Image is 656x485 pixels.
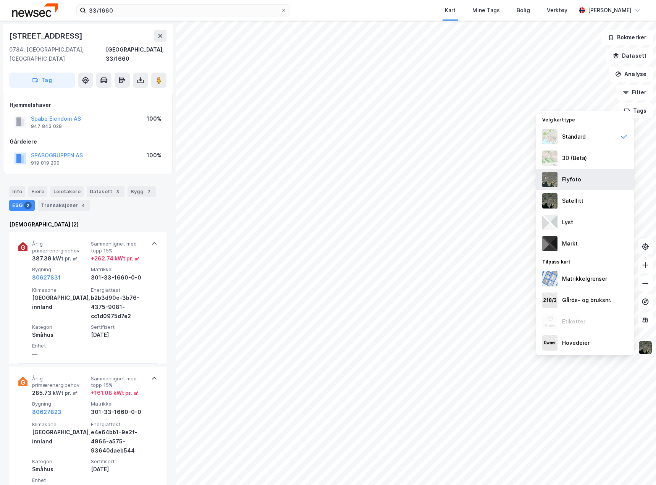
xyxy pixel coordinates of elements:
div: [GEOGRAPHIC_DATA], innland [32,293,88,312]
div: Kontrollprogram for chat [618,448,656,485]
span: Kategori [32,458,88,465]
div: Gårds- og bruksnr. [562,296,611,305]
div: 100% [147,151,162,160]
div: 387.39 [32,254,78,263]
div: Etiketter [562,317,585,326]
img: cadastreKeys.547ab17ec502f5a4ef2b.jpeg [542,293,557,308]
img: majorOwner.b5e170eddb5c04bfeeff.jpeg [542,335,557,351]
div: Kart [445,6,456,15]
span: Klimasone [32,287,88,293]
div: Leietakere [50,186,84,197]
div: 100% [147,114,162,123]
div: 3D (Beta) [562,154,587,163]
div: Lyst [562,218,573,227]
span: Energiattest [91,421,147,428]
div: 4 [79,202,87,209]
span: Sertifisert [91,458,147,465]
div: ESG [9,200,35,211]
img: nCdM7BzjoCAAAAAElFTkSuQmCC [542,236,557,251]
img: Z [542,172,557,187]
div: [DATE] [91,330,147,339]
div: 947 843 028 [31,123,62,129]
img: newsec-logo.f6e21ccffca1b3a03d2d.png [12,3,58,17]
div: kWt pr. ㎡ [52,254,78,263]
div: Satellitt [562,196,583,205]
div: Mørkt [562,239,578,248]
span: Sammenlignet med topp 15% [91,375,147,389]
div: Mine Tags [472,6,500,15]
img: cadastreBorders.cfe08de4b5ddd52a10de.jpeg [542,271,557,286]
div: Eiere [28,186,47,197]
div: Bolig [517,6,530,15]
div: Standard [562,132,586,141]
div: Flyfoto [562,175,581,184]
div: + 262.74 kWt pr. ㎡ [91,254,140,263]
span: Bygning [32,266,88,273]
div: e4e64bb1-9e2f-4966-a575-93640daeb544 [91,428,147,455]
div: [DEMOGRAPHIC_DATA] (2) [9,220,166,229]
button: Analyse [609,66,653,82]
div: kWt pr. ㎡ [52,388,78,398]
button: Filter [616,85,653,100]
div: Gårdeiere [10,137,166,146]
img: Z [542,129,557,144]
div: 2 [145,188,153,196]
div: [GEOGRAPHIC_DATA], 33/1660 [106,45,166,63]
button: Tag [9,73,75,88]
div: Hjemmelshaver [10,100,166,110]
div: [STREET_ADDRESS] [9,30,84,42]
div: Småhus [32,465,88,474]
img: luj3wr1y2y3+OchiMxRmMxRlscgabnMEmZ7DJGWxyBpucwSZnsMkZbHIGm5zBJmewyRlscgabnMEmZ7DJGWxyBpucwSZnsMkZ... [542,215,557,230]
span: Sammenlignet med topp 15% [91,241,147,254]
img: 9k= [638,340,653,355]
span: Klimasone [32,421,88,428]
span: Kategori [32,324,88,330]
div: Velg karttype [536,112,634,126]
span: Enhet [32,343,88,349]
button: Bokmerker [601,30,653,45]
span: Årlig primærenergibehov [32,375,88,389]
img: Z [542,314,557,329]
div: 919 819 200 [31,160,60,166]
div: Verktøy [547,6,567,15]
span: Matrikkel [91,266,147,273]
button: 80627831 [32,273,61,282]
button: 80627823 [32,407,61,417]
div: 301-33-1660-0-0 [91,407,147,417]
span: Energiattest [91,287,147,293]
span: Årlig primærenergibehov [32,241,88,254]
span: Bygning [32,401,88,407]
button: Datasett [606,48,653,63]
div: 285.73 [32,388,78,398]
img: 9k= [542,193,557,209]
div: [PERSON_NAME] [588,6,632,15]
div: [GEOGRAPHIC_DATA], innland [32,428,88,446]
div: Info [9,186,25,197]
div: — [32,349,88,359]
span: Matrikkel [91,401,147,407]
div: [DATE] [91,465,147,474]
div: Datasett [87,186,124,197]
button: Tags [617,103,653,118]
div: 301-33-1660-0-0 [91,273,147,282]
div: Hovedeier [562,338,590,348]
div: + 161.08 kWt pr. ㎡ [91,388,139,398]
input: Søk på adresse, matrikkel, gårdeiere, leietakere eller personer [86,5,281,16]
div: Småhus [32,330,88,339]
div: Matrikkelgrenser [562,274,607,283]
div: Tilpass kart [536,254,634,268]
div: 3 [114,188,121,196]
div: b2b3d90e-3b76-4375-9081-cc1d0975d7e2 [91,293,147,321]
div: 0784, [GEOGRAPHIC_DATA], [GEOGRAPHIC_DATA] [9,45,106,63]
img: Z [542,150,557,166]
div: Bygg [128,186,156,197]
span: Sertifisert [91,324,147,330]
div: Transaksjoner [38,200,90,211]
iframe: Chat Widget [618,448,656,485]
span: Enhet [32,477,88,483]
div: 2 [24,202,32,209]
